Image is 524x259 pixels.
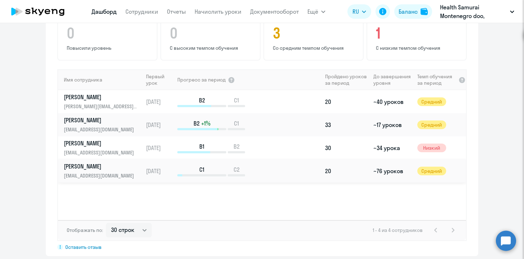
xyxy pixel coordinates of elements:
[64,93,143,110] a: [PERSON_NAME][PERSON_NAME][EMAIL_ADDRESS][DOMAIN_NAME]
[65,244,102,250] span: Оставить отзыв
[307,4,325,19] button: Ещё
[199,96,205,104] span: B2
[417,97,446,106] span: Средний
[322,159,370,183] td: 20
[421,8,428,15] img: balance
[64,149,138,157] p: [EMAIL_ADDRESS][DOMAIN_NAME]
[352,7,359,16] span: RU
[376,25,459,42] h4: 1
[194,119,200,127] span: B2
[64,93,138,101] p: [PERSON_NAME]
[58,69,143,90] th: Имя сотрудника
[347,4,371,19] button: RU
[417,73,456,86] span: Темп обучения за период
[234,119,239,127] span: C1
[199,142,204,150] span: B1
[370,69,414,90] th: До завершения уровня
[143,113,177,136] td: [DATE]
[394,4,432,19] button: Балансbalance
[370,136,414,159] td: ~34 урока
[177,76,226,83] span: Прогресс за период
[67,227,103,233] span: Отображать по:
[234,96,239,104] span: C1
[370,159,414,183] td: ~76 уроков
[143,136,177,159] td: [DATE]
[64,116,138,124] p: [PERSON_NAME]
[64,172,138,180] p: [EMAIL_ADDRESS][DOMAIN_NAME]
[373,227,423,233] span: 1 - 4 из 4 сотрудников
[370,113,414,136] td: ~17 уроков
[64,139,143,157] a: [PERSON_NAME][EMAIL_ADDRESS][DOMAIN_NAME]
[143,69,177,90] th: Первый урок
[64,139,138,147] p: [PERSON_NAME]
[143,159,177,183] td: [DATE]
[143,90,177,113] td: [DATE]
[125,8,158,15] a: Сотрудники
[322,69,370,90] th: Пройдено уроков за период
[92,8,117,15] a: Дашборд
[201,119,210,127] span: +1%
[399,7,418,16] div: Баланс
[440,3,507,20] p: Health Samurai Montenegro doo, [PERSON_NAME], ООО
[64,116,143,133] a: [PERSON_NAME][EMAIL_ADDRESS][DOMAIN_NAME]
[195,8,241,15] a: Начислить уроки
[273,45,356,51] p: Со средним темпом обучения
[322,136,370,159] td: 30
[307,7,318,16] span: Ещё
[64,126,138,133] p: [EMAIL_ADDRESS][DOMAIN_NAME]
[234,142,240,150] span: B2
[64,162,138,170] p: [PERSON_NAME]
[64,162,143,180] a: [PERSON_NAME][EMAIL_ADDRESS][DOMAIN_NAME]
[417,120,446,129] span: Средний
[64,102,138,110] p: [PERSON_NAME][EMAIL_ADDRESS][DOMAIN_NAME]
[322,113,370,136] td: 33
[250,8,299,15] a: Документооборот
[436,3,518,20] button: Health Samurai Montenegro doo, [PERSON_NAME], ООО
[199,166,204,174] span: C1
[322,90,370,113] td: 20
[376,45,459,51] p: С низким темпом обучения
[167,8,186,15] a: Отчеты
[234,166,240,174] span: C2
[417,144,446,152] span: Низкий
[417,167,446,175] span: Средний
[273,25,356,42] h4: 3
[370,90,414,113] td: ~40 уроков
